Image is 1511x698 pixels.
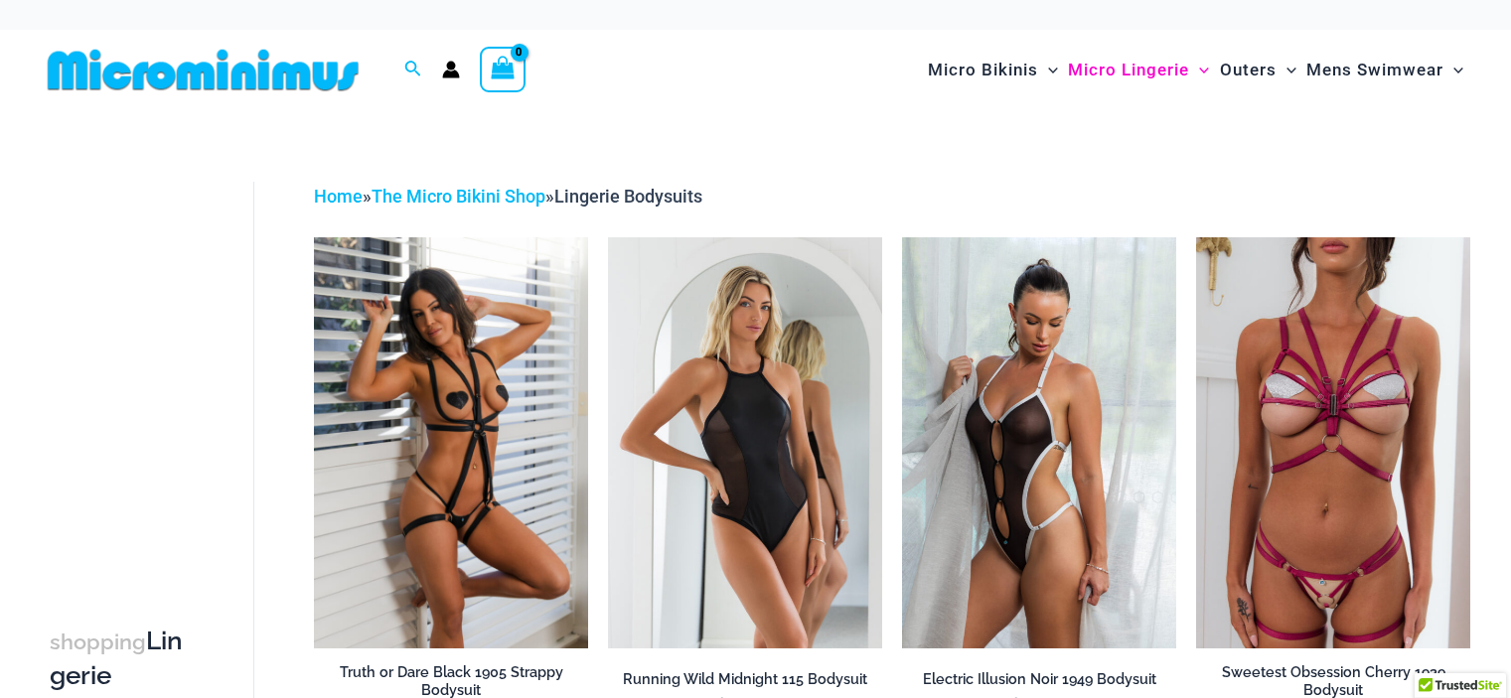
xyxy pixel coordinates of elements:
[314,237,588,648] img: Truth or Dare Black 1905 Bodysuit 611 Micro 07
[608,670,882,696] a: Running Wild Midnight 115 Bodysuit
[480,47,526,92] a: View Shopping Cart, empty
[554,186,702,207] span: Lingerie Bodysuits
[50,629,146,654] span: shopping
[1306,45,1443,95] span: Mens Swimwear
[372,186,545,207] a: The Micro Bikini Shop
[1038,45,1058,95] span: Menu Toggle
[608,237,882,648] img: Running Wild Midnight 115 Bodysuit 02
[1196,237,1470,648] a: Sweetest Obsession Cherry 1129 Bra 6119 Bottom 1939 Bodysuit 09Sweetest Obsession Cherry 1129 Bra...
[1196,237,1470,648] img: Sweetest Obsession Cherry 1129 Bra 6119 Bottom 1939 Bodysuit 09
[902,237,1176,648] img: Electric Illusion Noir 1949 Bodysuit 03
[608,237,882,648] a: Running Wild Midnight 115 Bodysuit 02Running Wild Midnight 115 Bodysuit 12Running Wild Midnight 1...
[314,186,702,207] span: » »
[50,166,228,563] iframe: TrustedSite Certified
[1443,45,1463,95] span: Menu Toggle
[928,45,1038,95] span: Micro Bikinis
[1215,40,1301,100] a: OutersMenu ToggleMenu Toggle
[1301,40,1468,100] a: Mens SwimwearMenu ToggleMenu Toggle
[314,237,588,648] a: Truth or Dare Black 1905 Bodysuit 611 Micro 07Truth or Dare Black 1905 Bodysuit 611 Micro 05Truth...
[902,670,1176,696] a: Electric Illusion Noir 1949 Bodysuit
[1277,45,1296,95] span: Menu Toggle
[902,670,1176,689] h2: Electric Illusion Noir 1949 Bodysuit
[608,670,882,689] h2: Running Wild Midnight 115 Bodysuit
[404,58,422,82] a: Search icon link
[1189,45,1209,95] span: Menu Toggle
[920,37,1471,103] nav: Site Navigation
[1063,40,1214,100] a: Micro LingerieMenu ToggleMenu Toggle
[1220,45,1277,95] span: Outers
[314,186,363,207] a: Home
[1068,45,1189,95] span: Micro Lingerie
[902,237,1176,648] a: Electric Illusion Noir 1949 Bodysuit 03Electric Illusion Noir 1949 Bodysuit 04Electric Illusion N...
[40,48,367,92] img: MM SHOP LOGO FLAT
[923,40,1063,100] a: Micro BikinisMenu ToggleMenu Toggle
[442,61,460,78] a: Account icon link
